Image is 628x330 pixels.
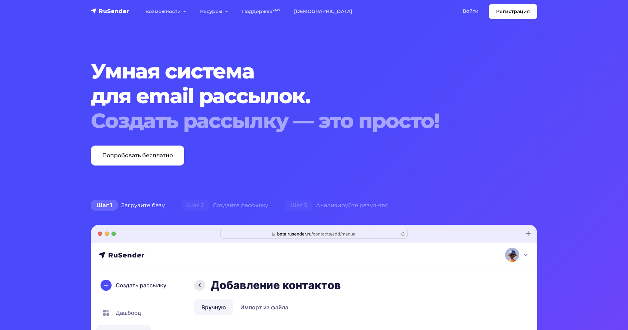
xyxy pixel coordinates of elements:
a: Попробовать бесплатно [91,146,184,166]
span: Шаг 2 [181,200,209,211]
a: Поддержка24/7 [235,4,287,19]
a: Войти [456,4,485,18]
sup: 24/7 [272,8,280,12]
a: Ресурсы [193,4,235,19]
div: Создайте рассылку [173,199,276,212]
div: Загрузите базу [83,199,173,212]
h1: Умная система для email рассылок. [91,59,499,133]
a: Регистрация [489,4,537,19]
a: Возможности [138,4,193,19]
div: Создать рассылку — это просто! [91,108,499,133]
a: [DEMOGRAPHIC_DATA] [287,4,359,19]
div: Анализируйте результат [276,199,396,212]
span: Шаг 1 [91,200,118,211]
span: Шаг 3 [285,200,313,211]
img: RuSender [91,8,129,14]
